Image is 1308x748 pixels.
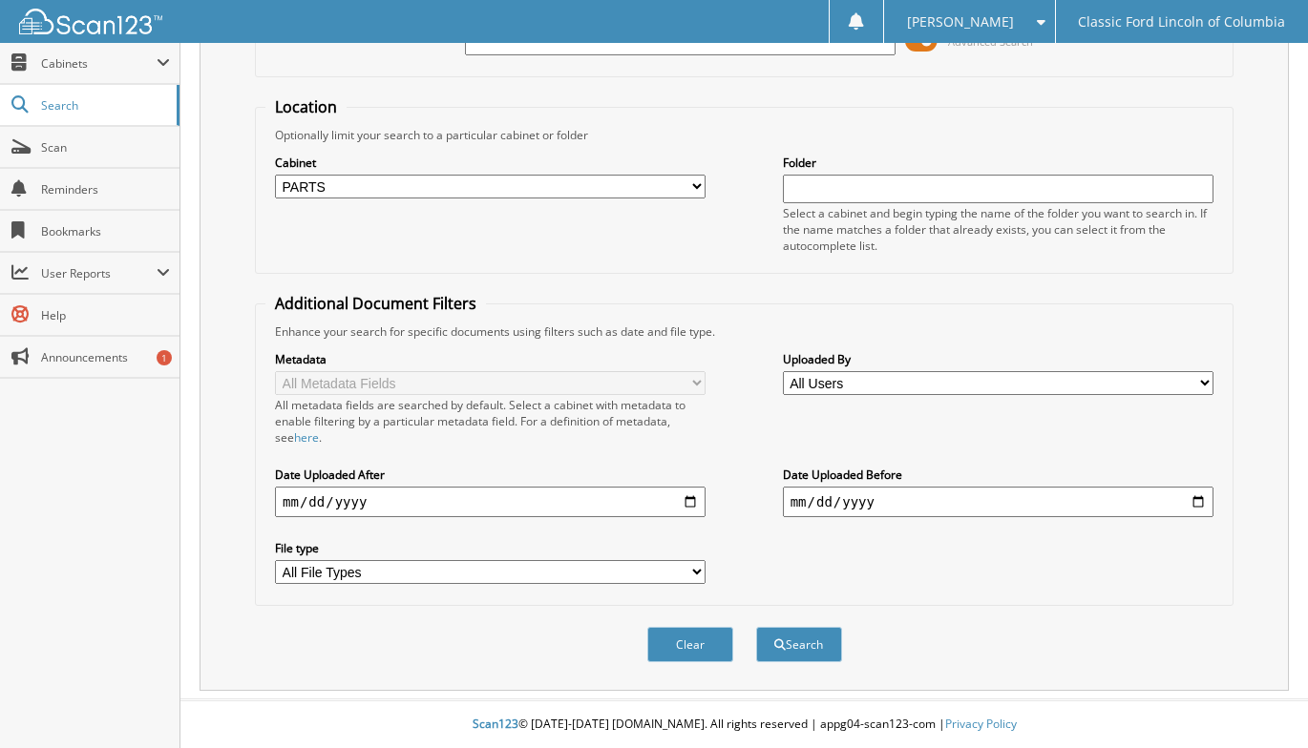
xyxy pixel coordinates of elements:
[41,307,170,323] span: Help
[647,627,733,662] button: Clear
[907,16,1014,28] span: [PERSON_NAME]
[473,716,518,732] span: Scan123
[41,349,170,365] span: Announcements
[275,540,706,556] label: File type
[783,205,1213,254] div: Select a cabinet and begin typing the name of the folder you want to search in. If the name match...
[41,55,157,72] span: Cabinets
[41,223,170,239] span: Bookmarks
[275,351,706,367] label: Metadata
[783,467,1213,483] label: Date Uploaded Before
[265,323,1223,340] div: Enhance your search for specific documents using filters such as date and file type.
[294,429,319,446] a: here
[180,701,1308,748] div: © [DATE]-[DATE] [DOMAIN_NAME]. All rights reserved | appg04-scan123-com |
[157,350,172,365] div: 1
[41,181,170,197] span: Reminders
[41,139,170,156] span: Scan
[265,127,1223,143] div: Optionally limit your search to a particular cabinet or folder
[945,716,1017,732] a: Privacy Policy
[783,351,1213,367] label: Uploaded By
[756,627,842,662] button: Search
[1213,656,1308,748] iframe: Chat Widget
[783,155,1213,171] label: Folder
[275,397,706,446] div: All metadata fields are searched by default. Select a cabinet with metadata to enable filtering b...
[275,467,706,483] label: Date Uploaded After
[19,9,162,34] img: scan123-logo-white.svg
[41,97,167,114] span: Search
[275,487,706,517] input: start
[1078,16,1285,28] span: Classic Ford Lincoln of Columbia
[265,96,347,117] legend: Location
[783,487,1213,517] input: end
[265,293,486,314] legend: Additional Document Filters
[41,265,157,281] span: User Reports
[275,155,706,171] label: Cabinet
